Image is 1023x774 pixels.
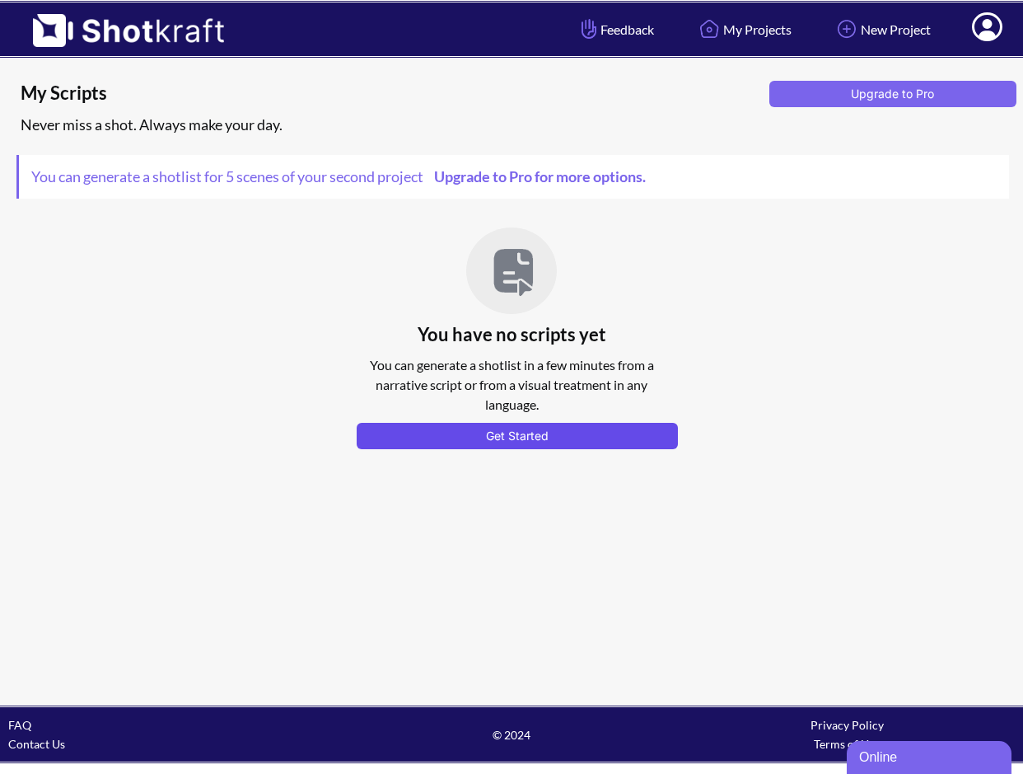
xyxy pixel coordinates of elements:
[357,423,678,449] button: Get Started
[577,15,600,43] img: Hand Icon
[577,20,654,39] span: Feedback
[21,81,764,106] span: My Scripts
[8,718,31,732] a: FAQ
[466,228,557,314] img: FilePointer Icon
[343,725,679,744] span: © 2024
[847,738,1015,774] iframe: chat widget
[683,7,804,51] a: My Projects
[347,215,676,351] div: You have no scripts yet
[16,111,1015,138] div: Never miss a shot. Always make your day.
[423,167,654,185] a: Upgrade to Pro for more options.
[833,15,861,43] img: Add Icon
[820,7,943,51] a: New Project
[223,167,423,185] span: 5 scenes of your second project
[347,351,676,419] div: You can generate a shotlist in a few minutes from a narrative script or from a visual treatment i...
[769,81,1017,107] button: Upgrade to Pro
[680,715,1015,734] div: Privacy Policy
[19,155,666,199] span: You can generate a shotlist for
[8,737,65,751] a: Contact Us
[695,15,723,43] img: Home Icon
[680,734,1015,753] div: Terms of Use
